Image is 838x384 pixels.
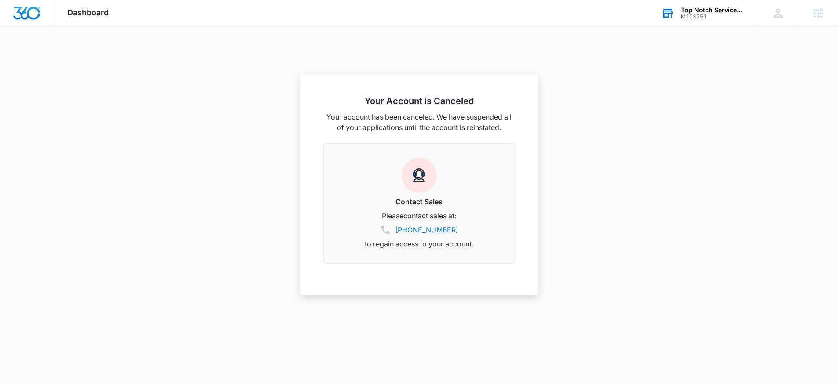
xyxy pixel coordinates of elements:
[395,225,458,235] a: [PHONE_NUMBER]
[67,8,109,17] span: Dashboard
[681,14,745,20] div: account id
[323,96,515,106] h2: Your Account is Canceled
[681,7,745,14] div: account name
[334,210,504,249] p: Please contact sales at: to regain access to your account.
[334,196,504,207] h3: Contact Sales
[323,112,515,133] p: Your account has been canceled. We have suspended all of your applications until the account is r...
